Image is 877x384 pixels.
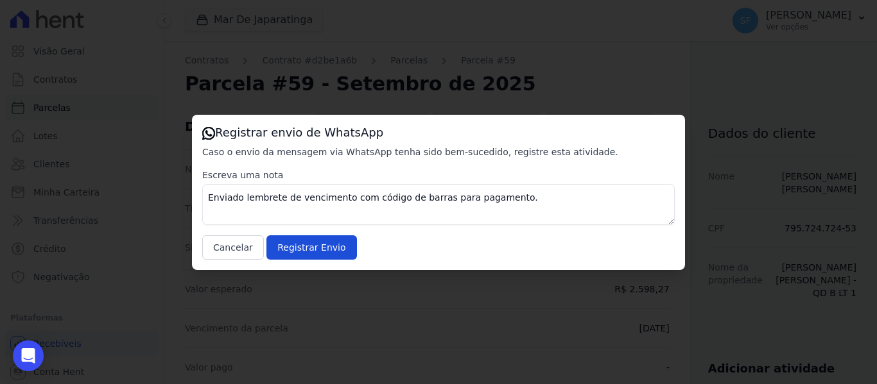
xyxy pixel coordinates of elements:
[202,146,675,158] p: Caso o envio da mensagem via WhatsApp tenha sido bem-sucedido, registre esta atividade.
[202,125,675,140] h3: Registrar envio de WhatsApp
[202,235,264,260] button: Cancelar
[202,184,675,225] textarea: Enviado lembrete de vencimento com código de barras para pagamento.
[266,235,356,260] input: Registrar Envio
[202,169,675,181] label: Escreva uma nota
[13,340,44,371] div: Open Intercom Messenger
